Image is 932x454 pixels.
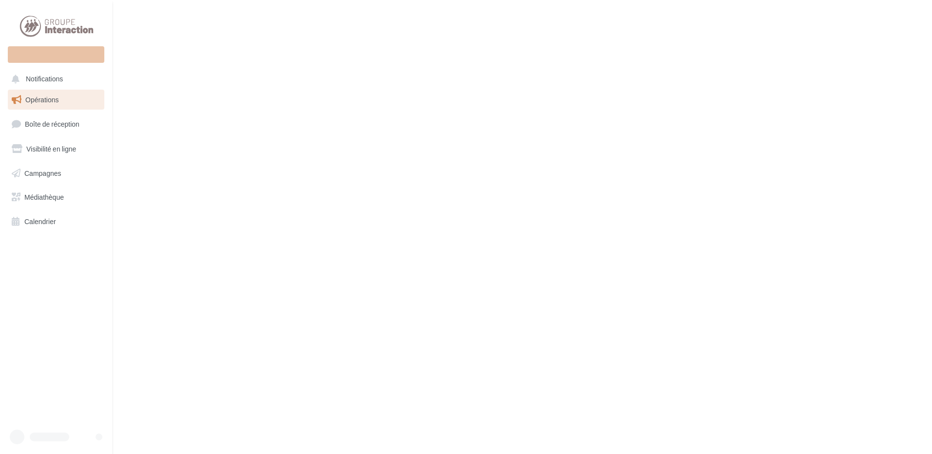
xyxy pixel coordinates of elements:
[25,120,79,128] span: Boîte de réception
[6,90,106,110] a: Opérations
[24,193,64,201] span: Médiathèque
[8,46,104,63] div: Nouvelle campagne
[26,75,63,83] span: Notifications
[6,187,106,208] a: Médiathèque
[6,211,106,232] a: Calendrier
[24,217,56,226] span: Calendrier
[6,163,106,184] a: Campagnes
[26,145,76,153] span: Visibilité en ligne
[24,169,61,177] span: Campagnes
[25,95,58,104] span: Opérations
[6,139,106,159] a: Visibilité en ligne
[6,113,106,134] a: Boîte de réception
